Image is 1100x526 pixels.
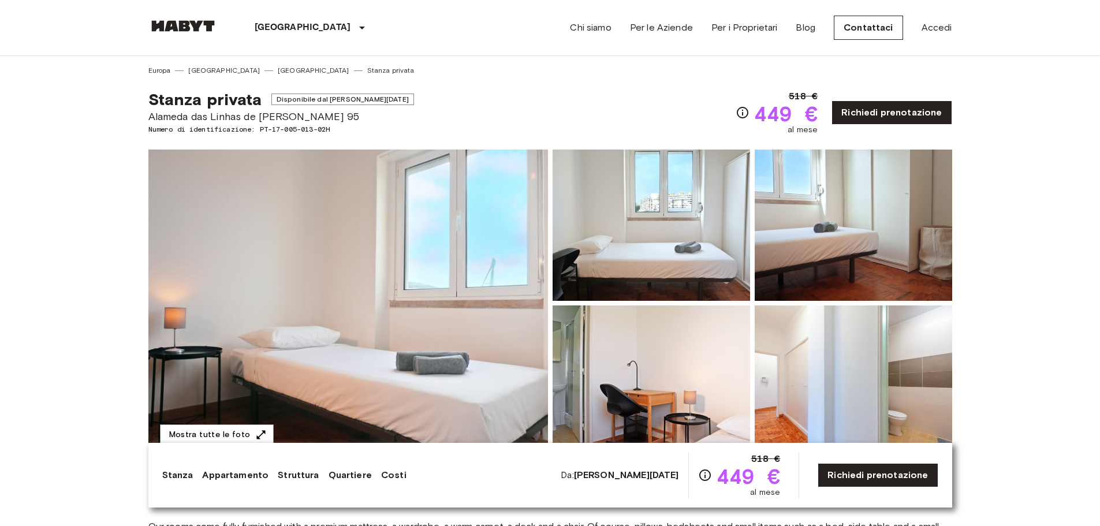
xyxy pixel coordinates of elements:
span: Alameda das Linhas de [PERSON_NAME] 95 [148,109,414,124]
span: 449 € [754,103,818,124]
a: Accedi [922,21,952,35]
a: Struttura [278,468,319,482]
svg: Verifica i dettagli delle spese nella sezione 'Riassunto dei Costi'. Si prega di notare che gli s... [698,468,712,482]
a: Blog [796,21,815,35]
img: Picture of unit PT-17-005-013-02H [553,150,750,301]
img: Picture of unit PT-17-005-013-02H [553,305,750,457]
img: Picture of unit PT-17-005-013-02H [755,305,952,457]
span: 518 € [751,452,781,466]
b: [PERSON_NAME][DATE] [574,469,679,480]
svg: Verifica i dettagli delle spese nella sezione 'Riassunto dei Costi'. Si prega di notare che gli s... [736,106,750,120]
a: Appartamento [202,468,269,482]
a: Contattaci [834,16,903,40]
a: Per i Proprietari [711,21,778,35]
a: [GEOGRAPHIC_DATA] [278,65,349,76]
span: Da: [561,469,678,482]
img: Marketing picture of unit PT-17-005-013-02H [148,150,548,457]
span: Numero di identificazione: PT-17-005-013-02H [148,124,414,135]
a: Quartiere [329,468,372,482]
a: [GEOGRAPHIC_DATA] [188,65,260,76]
img: Picture of unit PT-17-005-013-02H [755,150,952,301]
a: Richiedi prenotazione [831,100,952,125]
span: al mese [750,487,780,498]
a: Europa [148,65,171,76]
a: Costi [381,468,407,482]
a: Per le Aziende [630,21,693,35]
img: Habyt [148,20,218,32]
a: Chi siamo [570,21,611,35]
a: Stanza [162,468,193,482]
button: Mostra tutte le foto [160,424,274,446]
span: al mese [788,124,818,136]
span: Stanza privata [148,89,262,109]
span: 518 € [789,89,818,103]
p: [GEOGRAPHIC_DATA] [255,21,351,35]
a: Stanza privata [367,65,415,76]
span: 449 € [717,466,781,487]
span: Disponibile dal [PERSON_NAME][DATE] [271,94,414,105]
a: Richiedi prenotazione [818,463,938,487]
